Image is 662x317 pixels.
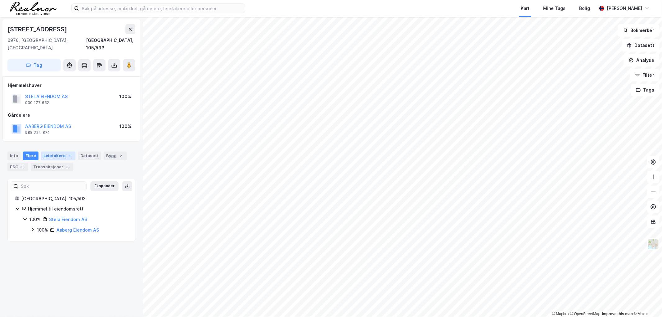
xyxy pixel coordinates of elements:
div: Bolig [579,5,590,12]
div: Info [7,152,20,160]
div: 2 [118,153,124,159]
div: 3 [20,164,26,170]
div: Leietakere [41,152,75,160]
img: Z [647,238,659,250]
button: Tags [631,84,660,96]
a: Improve this map [602,312,633,316]
div: Datasett [78,152,101,160]
div: 930 177 652 [25,100,49,105]
button: Filter [630,69,660,81]
div: Mine Tags [543,5,565,12]
button: Datasett [622,39,660,52]
a: OpenStreetMap [570,312,601,316]
img: realnor-logo.934646d98de889bb5806.png [10,2,56,15]
div: Hjemmelshaver [8,82,135,89]
a: Stela Eiendom AS [49,217,87,222]
iframe: Chat Widget [631,287,662,317]
input: Søk på adresse, matrikkel, gårdeiere, leietakere eller personer [79,4,245,13]
a: Mapbox [552,312,569,316]
div: 100% [119,123,131,130]
div: 0976, [GEOGRAPHIC_DATA], [GEOGRAPHIC_DATA] [7,37,86,52]
div: Bygg [104,152,127,160]
div: 100% [29,216,41,223]
div: Transaksjoner [31,163,73,171]
div: [STREET_ADDRESS] [7,24,68,34]
div: [GEOGRAPHIC_DATA], 105/593 [86,37,135,52]
a: Aaberg Eiendom AS [56,227,99,233]
div: [GEOGRAPHIC_DATA], 105/593 [21,195,128,202]
div: 3 [65,164,71,170]
div: 988 724 874 [25,130,50,135]
div: 1 [67,153,73,159]
div: 100% [37,226,48,234]
div: Kontrollprogram for chat [631,287,662,317]
div: Gårdeiere [8,111,135,119]
button: Analyse [624,54,660,66]
button: Ekspander [90,181,119,191]
div: Kart [521,5,529,12]
input: Søk [18,182,86,191]
button: Tag [7,59,61,71]
div: Eiere [23,152,38,160]
div: 100% [119,93,131,100]
button: Bokmerker [618,24,660,37]
div: ESG [7,163,28,171]
div: [PERSON_NAME] [607,5,642,12]
div: Hjemmel til eiendomsrett [28,205,128,213]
